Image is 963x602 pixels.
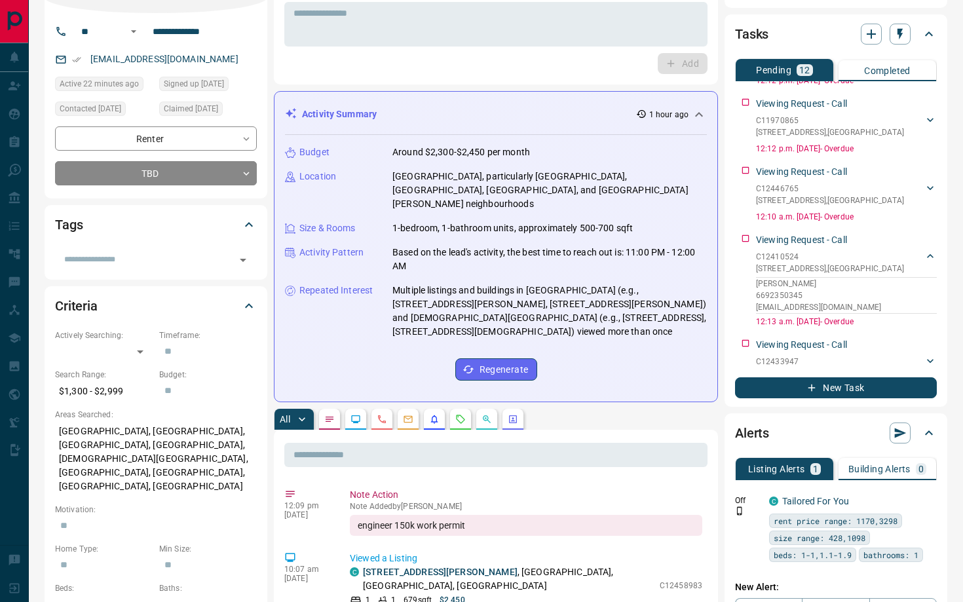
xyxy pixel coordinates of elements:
[302,107,377,121] p: Activity Summary
[392,145,530,159] p: Around $2,300-$2,450 per month
[735,580,937,594] p: New Alert:
[299,170,336,183] p: Location
[660,580,702,592] p: C12458983
[55,77,153,95] div: Wed Oct 15 2025
[55,209,257,240] div: Tags
[735,24,768,45] h2: Tasks
[756,115,904,126] p: C11970865
[392,221,633,235] p: 1-bedroom, 1-bathroom units, approximately 500-700 sqft
[55,421,257,497] p: [GEOGRAPHIC_DATA], [GEOGRAPHIC_DATA], [GEOGRAPHIC_DATA], [GEOGRAPHIC_DATA], [DEMOGRAPHIC_DATA][GE...
[864,66,911,75] p: Completed
[735,423,769,443] h2: Alerts
[72,55,81,64] svg: Email Verified
[756,97,847,111] p: Viewing Request - Call
[55,504,257,516] p: Motivation:
[284,510,330,519] p: [DATE]
[756,165,847,179] p: Viewing Request - Call
[159,77,257,95] div: Sun Feb 07 2021
[756,126,904,138] p: [STREET_ADDRESS] , [GEOGRAPHIC_DATA]
[159,543,257,555] p: Min Size:
[756,316,937,328] p: 12:13 a.m. [DATE] - Overdue
[782,496,849,506] a: Tailored For You
[350,515,702,536] div: engineer 150k work permit
[55,409,257,421] p: Areas Searched:
[55,161,257,185] div: TBD
[55,290,257,322] div: Criteria
[299,284,373,297] p: Repeated Interest
[756,367,904,379] p: [STREET_ADDRESS] , [GEOGRAPHIC_DATA]
[774,514,897,527] span: rent price range: 1170,3298
[284,574,330,583] p: [DATE]
[350,414,361,424] svg: Lead Browsing Activity
[756,290,937,301] p: 6692350345
[508,414,518,424] svg: Agent Actions
[918,464,924,474] p: 0
[299,145,330,159] p: Budget
[756,248,937,277] div: C12410524[STREET_ADDRESS],[GEOGRAPHIC_DATA]
[55,214,83,235] h2: Tags
[55,126,257,151] div: Renter
[324,414,335,424] svg: Notes
[392,246,707,273] p: Based on the lead's activity, the best time to reach out is: 11:00 PM - 12:00 AM
[799,66,810,75] p: 12
[756,112,937,141] div: C11970865[STREET_ADDRESS],[GEOGRAPHIC_DATA]
[55,295,98,316] h2: Criteria
[848,464,911,474] p: Building Alerts
[55,582,153,594] p: Beds:
[756,66,791,75] p: Pending
[756,180,937,209] div: C12446765[STREET_ADDRESS],[GEOGRAPHIC_DATA]
[455,358,537,381] button: Regenerate
[735,495,761,506] p: Off
[735,506,744,516] svg: Push Notification Only
[159,102,257,120] div: Wed Mar 05 2025
[159,329,257,341] p: Timeframe:
[55,329,153,341] p: Actively Searching:
[350,502,702,511] p: Note Added by [PERSON_NAME]
[756,143,937,155] p: 12:12 p.m. [DATE] - Overdue
[774,548,852,561] span: beds: 1-1,1.1-1.9
[55,102,153,120] div: Mon Mar 03 2025
[756,301,937,313] p: [EMAIL_ADDRESS][DOMAIN_NAME]
[769,497,778,506] div: condos.ca
[649,109,689,121] p: 1 hour ago
[756,233,847,247] p: Viewing Request - Call
[126,24,142,39] button: Open
[350,552,702,565] p: Viewed a Listing
[60,102,121,115] span: Contacted [DATE]
[756,338,847,352] p: Viewing Request - Call
[813,464,818,474] p: 1
[377,414,387,424] svg: Calls
[735,377,937,398] button: New Task
[735,417,937,449] div: Alerts
[392,284,707,339] p: Multiple listings and buildings in [GEOGRAPHIC_DATA] (e.g., [STREET_ADDRESS][PERSON_NAME], [STREE...
[55,381,153,402] p: $1,300 - $2,999
[756,195,904,206] p: [STREET_ADDRESS] , [GEOGRAPHIC_DATA]
[429,414,440,424] svg: Listing Alerts
[164,77,224,90] span: Signed up [DATE]
[392,170,707,211] p: [GEOGRAPHIC_DATA], particularly [GEOGRAPHIC_DATA], [GEOGRAPHIC_DATA], [GEOGRAPHIC_DATA], and [GEO...
[756,353,937,382] div: C12433947[STREET_ADDRESS],[GEOGRAPHIC_DATA]
[756,278,937,290] p: [PERSON_NAME]
[55,369,153,381] p: Search Range:
[60,77,139,90] span: Active 22 minutes ago
[756,211,937,223] p: 12:10 a.m. [DATE] - Overdue
[280,415,290,424] p: All
[299,246,364,259] p: Activity Pattern
[756,263,904,274] p: [STREET_ADDRESS] , [GEOGRAPHIC_DATA]
[363,565,653,593] p: , [GEOGRAPHIC_DATA], [GEOGRAPHIC_DATA], [GEOGRAPHIC_DATA]
[350,567,359,576] div: condos.ca
[756,183,904,195] p: C12446765
[159,582,257,594] p: Baths:
[363,567,518,577] a: [STREET_ADDRESS][PERSON_NAME]
[756,251,904,263] p: C12410524
[164,102,218,115] span: Claimed [DATE]
[748,464,805,474] p: Listing Alerts
[774,531,865,544] span: size range: 428,1098
[735,18,937,50] div: Tasks
[756,356,904,367] p: C12433947
[284,501,330,510] p: 12:09 pm
[863,548,918,561] span: bathrooms: 1
[234,251,252,269] button: Open
[159,369,257,381] p: Budget:
[455,414,466,424] svg: Requests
